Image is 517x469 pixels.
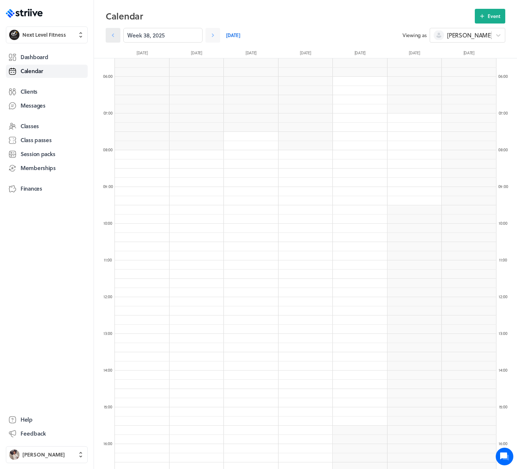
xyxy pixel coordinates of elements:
span: Calendar [21,67,43,75]
div: [DATE] [387,50,441,58]
h2: Recent conversations [13,80,118,87]
span: Next Level Fitness [22,31,66,39]
div: 16 [101,441,115,446]
span: [PERSON_NAME] [22,451,65,458]
div: 10 [101,220,115,226]
span: Feedback [21,430,46,437]
div: 06 [101,73,115,79]
span: [DATE] [11,121,28,127]
span: Class passes [21,136,52,144]
div: 13 [496,331,510,336]
span: Dashboard [21,53,48,61]
span: :00 [107,293,112,300]
div: 09 [496,184,510,189]
div: 15 [496,404,510,410]
div: 08 [496,147,510,152]
div: Amazing that’s a massive help [11,111,135,116]
a: Classes [6,120,88,133]
div: 06 [496,73,510,79]
span: :00 [107,220,112,226]
span: :00 [502,293,507,300]
div: 10 [496,220,510,226]
div: 07 [101,110,115,116]
span: :00 [107,330,112,336]
a: Dashboard [6,51,88,64]
div: 15 [101,404,115,410]
iframe: gist-messenger-bubble-iframe [496,448,513,465]
span: [PERSON_NAME] [447,31,492,39]
img: US [11,96,26,111]
span: :00 [503,73,508,79]
a: Session packs [6,148,88,161]
div: [DATE] [278,50,332,58]
div: [DATE] [442,50,496,58]
h2: Calendar [106,9,475,24]
span: :00 [502,330,507,336]
span: :00 [108,147,113,153]
input: YYYY-M-D [123,28,203,43]
span: :00 [108,73,113,79]
div: 11 [496,257,510,263]
button: Ben Robinson[PERSON_NAME] [6,446,88,463]
a: Class passes [6,134,88,147]
span: :00 [502,220,507,226]
div: [DATE] [169,50,223,58]
a: Calendar [6,65,88,78]
button: Event [475,9,505,24]
span: See all [118,81,134,86]
a: Messages [6,99,88,112]
a: Memberships [6,162,88,175]
span: :00 [503,183,508,190]
span: :00 [503,147,508,153]
span: :00 [107,404,112,410]
div: 12 [101,294,115,299]
a: Finances [6,182,88,195]
div: 14 [496,367,510,373]
div: [DATE] [115,50,169,58]
span: :00 [502,257,507,263]
span: :00 [502,367,507,373]
div: 12 [496,294,510,299]
div: USAmazing that’s a massive help[PERSON_NAME]•[DATE] [6,90,141,464]
span: Finances [21,185,42,192]
span: Session packs [21,150,55,158]
div: [DATE] [333,50,387,58]
span: Clients [21,88,37,95]
span: Viewing as [403,32,427,39]
div: 09 [101,184,115,189]
div: 07 [496,110,510,116]
div: 11 [101,257,115,263]
img: Next Level Fitness [9,30,19,40]
a: Clients [6,85,88,98]
div: 14 [101,367,115,373]
div: [PERSON_NAME] • [11,116,135,122]
h2: We're here to help. Ask us anything! [11,43,136,67]
span: Messages [21,102,45,109]
span: :00 [502,404,507,410]
a: [DATE] [226,28,240,43]
span: :00 [107,440,112,447]
h1: Hi [PERSON_NAME] [11,30,136,42]
a: Help [6,413,88,426]
div: [DATE] [224,50,278,58]
span: :00 [502,440,507,447]
button: Next Level FitnessNext Level Fitness [6,26,88,43]
span: :00 [107,110,112,116]
span: :00 [108,183,113,190]
span: :00 [502,110,507,116]
div: 08 [101,147,115,152]
span: Event [488,13,500,19]
img: Ben Robinson [9,450,19,460]
div: 16 [496,441,510,446]
span: Help [21,416,33,423]
button: Feedback [6,427,88,440]
span: :00 [107,257,112,263]
div: 13 [101,331,115,336]
span: :00 [107,367,112,373]
span: Memberships [21,164,56,172]
span: Classes [21,122,39,130]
